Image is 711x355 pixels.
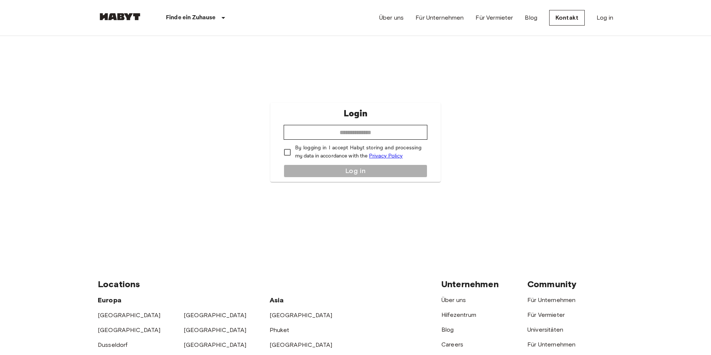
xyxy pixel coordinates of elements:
img: Habyt [98,13,142,20]
a: Dusseldorf [98,341,128,348]
a: Für Vermieter [475,13,513,22]
a: Kontakt [549,10,585,26]
a: [GEOGRAPHIC_DATA] [184,326,247,334]
a: Blog [525,13,537,22]
a: [GEOGRAPHIC_DATA] [184,341,247,348]
span: Unternehmen [441,279,499,289]
a: Universitäten [527,326,563,333]
a: Für Vermieter [527,311,565,318]
a: Careers [441,341,463,348]
p: By logging in I accept Habyt storing and processing my data in accordance with the [295,144,422,160]
a: [GEOGRAPHIC_DATA] [184,312,247,319]
a: [GEOGRAPHIC_DATA] [98,326,161,334]
a: [GEOGRAPHIC_DATA] [270,341,333,348]
p: Login [344,107,367,120]
a: Privacy Policy [369,153,403,159]
p: Finde ein Zuhause [166,13,216,22]
span: Locations [98,279,140,289]
a: [GEOGRAPHIC_DATA] [270,312,333,319]
span: Community [527,279,577,289]
span: Asia [270,296,284,304]
a: Log in [597,13,613,22]
a: Für Unternehmen [527,341,575,348]
a: Blog [441,326,454,333]
a: [GEOGRAPHIC_DATA] [98,312,161,319]
a: Über uns [441,296,466,303]
span: Europa [98,296,121,304]
a: Hilfezentrum [441,311,476,318]
a: Für Unternehmen [415,13,464,22]
a: Phuket [270,326,289,334]
a: Über uns [379,13,404,22]
a: Für Unternehmen [527,296,575,303]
